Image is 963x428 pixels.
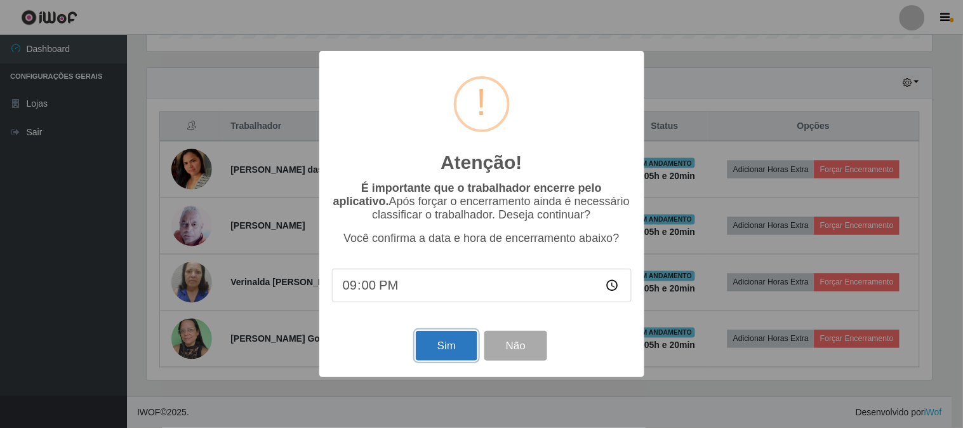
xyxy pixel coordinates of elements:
h2: Atenção! [441,151,522,174]
p: Após forçar o encerramento ainda é necessário classificar o trabalhador. Deseja continuar? [332,182,632,222]
button: Sim [416,331,477,361]
button: Não [484,331,547,361]
p: Você confirma a data e hora de encerramento abaixo? [332,232,632,245]
b: É importante que o trabalhador encerre pelo aplicativo. [333,182,602,208]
